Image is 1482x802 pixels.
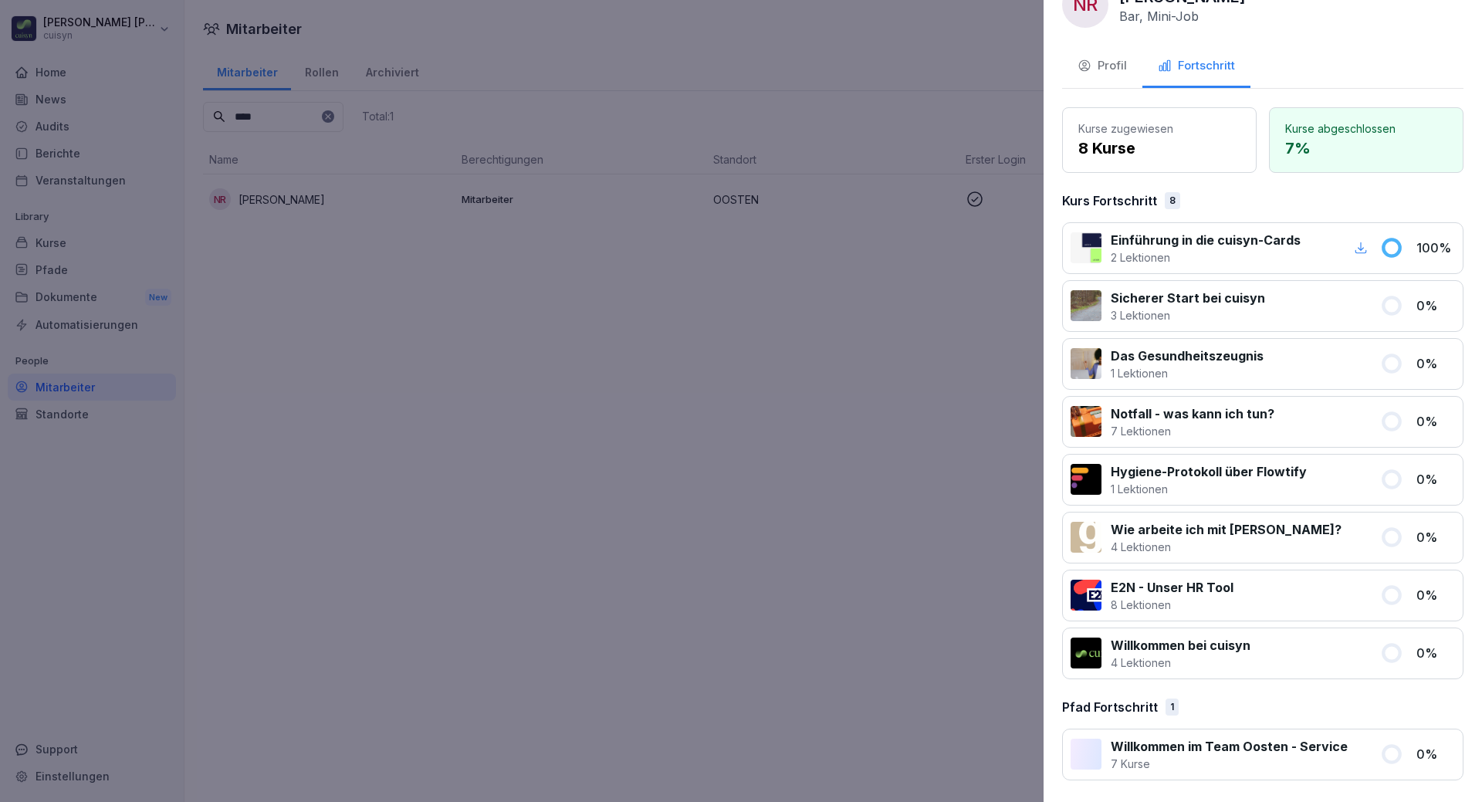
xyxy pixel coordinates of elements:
p: 0 % [1416,745,1455,763]
p: Einführung in die cuisyn-Cards [1111,231,1301,249]
div: 1 [1166,699,1179,716]
p: Hygiene-Protokoll über Flowtify [1111,462,1307,481]
p: 7 Kurse [1111,756,1348,772]
p: Notfall - was kann ich tun? [1111,404,1274,423]
p: Pfad Fortschritt [1062,698,1158,716]
p: 4 Lektionen [1111,539,1342,555]
p: 2 Lektionen [1111,249,1301,266]
p: 1 Lektionen [1111,481,1307,497]
p: Willkommen bei cuisyn [1111,636,1250,655]
button: Fortschritt [1142,46,1250,88]
p: E2N - Unser HR Tool [1111,578,1233,597]
p: Das Gesundheitszeugnis [1111,347,1264,365]
p: 0 % [1416,528,1455,547]
p: 8 Kurse [1078,137,1240,160]
p: Bar, Mini-Job [1119,8,1199,24]
p: Wie arbeite ich mit [PERSON_NAME]? [1111,520,1342,539]
p: 0 % [1416,296,1455,315]
p: 0 % [1416,470,1455,489]
p: 1 Lektionen [1111,365,1264,381]
p: 0 % [1416,412,1455,431]
button: Profil [1062,46,1142,88]
div: Fortschritt [1158,57,1235,75]
p: 4 Lektionen [1111,655,1250,671]
p: 100 % [1416,239,1455,257]
p: 0 % [1416,354,1455,373]
p: 3 Lektionen [1111,307,1265,323]
p: 7 Lektionen [1111,423,1274,439]
p: 8 Lektionen [1111,597,1233,613]
p: Kurse zugewiesen [1078,120,1240,137]
p: Willkommen im Team Oosten - Service [1111,737,1348,756]
p: 7 % [1285,137,1447,160]
div: 8 [1165,192,1180,209]
p: 0 % [1416,644,1455,662]
p: 0 % [1416,586,1455,604]
p: Kurs Fortschritt [1062,191,1157,210]
p: Kurse abgeschlossen [1285,120,1447,137]
div: Profil [1078,57,1127,75]
p: Sicherer Start bei cuisyn [1111,289,1265,307]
